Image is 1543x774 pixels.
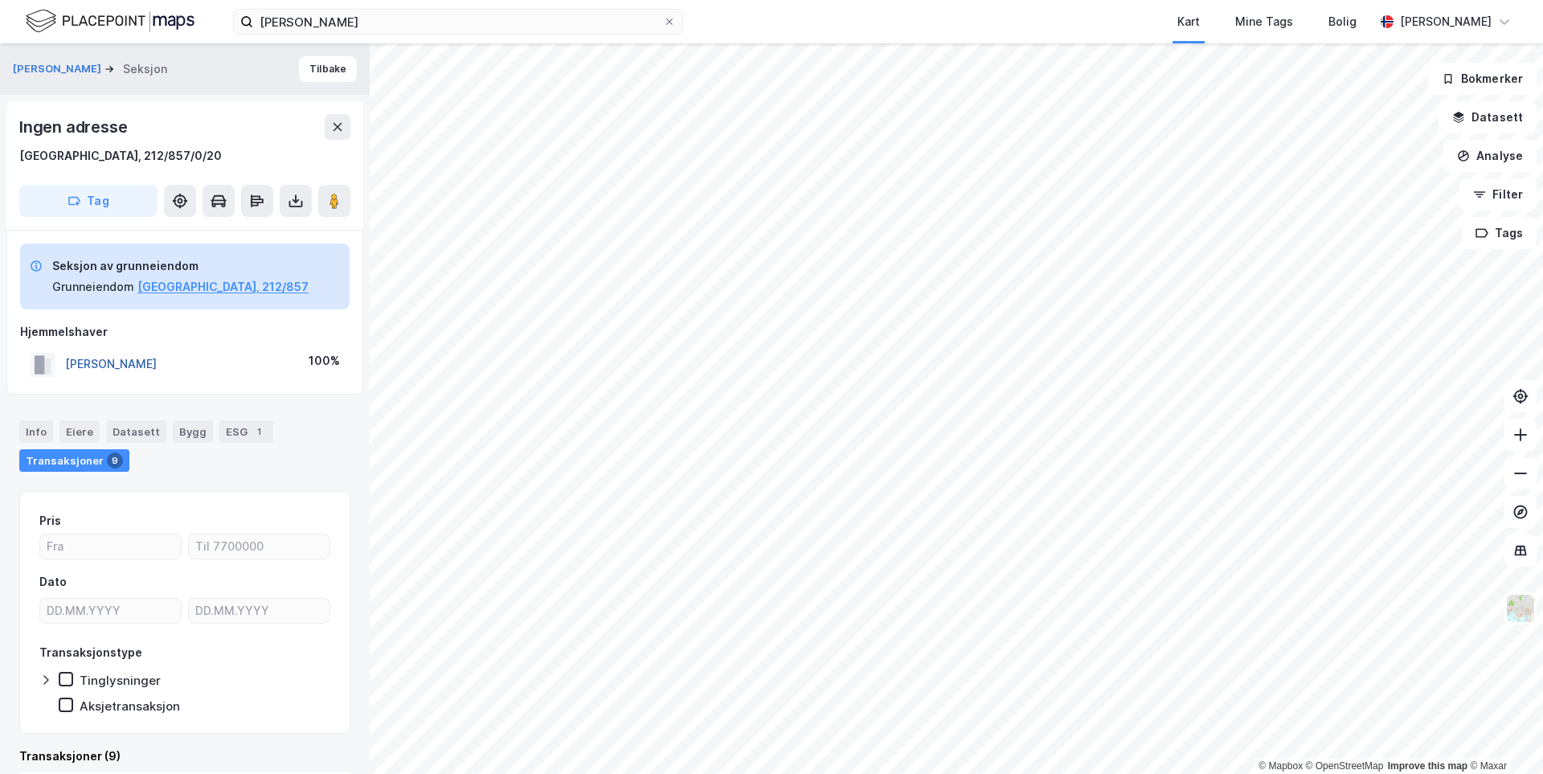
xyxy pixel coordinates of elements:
img: Z [1505,593,1536,624]
div: Transaksjonstype [39,643,142,662]
div: Kart [1177,12,1200,31]
div: Transaksjoner [19,449,129,472]
a: Improve this map [1388,760,1467,772]
div: Datasett [106,420,166,443]
div: [PERSON_NAME] [1400,12,1492,31]
div: Hjemmelshaver [20,322,350,342]
a: Mapbox [1259,760,1303,772]
a: OpenStreetMap [1306,760,1384,772]
img: logo.f888ab2527a4732fd821a326f86c7f29.svg [26,7,194,35]
button: [GEOGRAPHIC_DATA], 212/857 [137,277,309,297]
button: Filter [1459,178,1537,211]
button: Datasett [1439,101,1537,133]
div: Bygg [173,420,213,443]
div: Kontrollprogram for chat [1463,697,1543,774]
div: Eiere [59,420,100,443]
div: 1 [251,424,267,440]
div: Seksjon [123,59,167,79]
iframe: Chat Widget [1463,697,1543,774]
button: Analyse [1443,140,1537,172]
div: Mine Tags [1235,12,1293,31]
div: Ingen adresse [19,114,130,140]
button: [PERSON_NAME] [13,61,104,77]
div: Transaksjoner (9) [19,747,350,766]
div: Dato [39,572,67,592]
input: Søk på adresse, matrikkel, gårdeiere, leietakere eller personer [253,10,663,34]
div: Aksjetransaksjon [80,698,180,714]
button: Tilbake [299,56,357,82]
button: Tag [19,185,158,217]
input: DD.MM.YYYY [40,599,181,623]
div: 100% [309,351,340,371]
input: Fra [40,534,181,559]
button: Tags [1462,217,1537,249]
div: Tinglysninger [80,673,161,688]
div: 9 [107,453,123,469]
div: Info [19,420,53,443]
div: ESG [219,420,273,443]
button: Bokmerker [1428,63,1537,95]
div: Grunneiendom [52,277,134,297]
div: [GEOGRAPHIC_DATA], 212/857/0/20 [19,146,222,166]
input: Til 7700000 [189,534,329,559]
div: Seksjon av grunneiendom [52,256,309,276]
div: Bolig [1328,12,1357,31]
input: DD.MM.YYYY [189,599,329,623]
div: Pris [39,511,61,530]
